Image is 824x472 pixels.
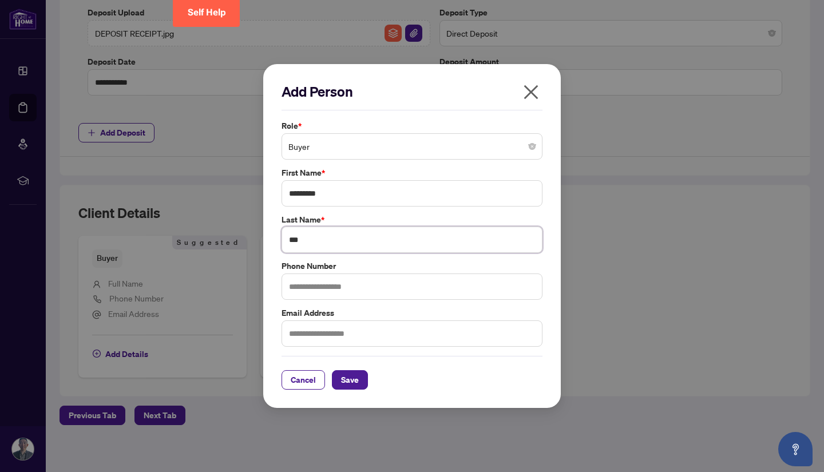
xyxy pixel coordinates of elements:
label: Last Name [282,213,542,226]
label: Phone Number [282,260,542,272]
span: Buyer [288,136,536,157]
span: close [522,83,540,101]
span: Cancel [291,371,316,389]
h2: Add Person [282,82,542,101]
span: Save [341,371,359,389]
button: Cancel [282,370,325,390]
label: First Name [282,166,542,179]
label: Email Address [282,307,542,319]
button: Open asap [778,432,813,466]
label: Role [282,120,542,132]
span: Self Help [188,7,226,18]
button: Save [332,370,368,390]
span: close-circle [529,143,536,150]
